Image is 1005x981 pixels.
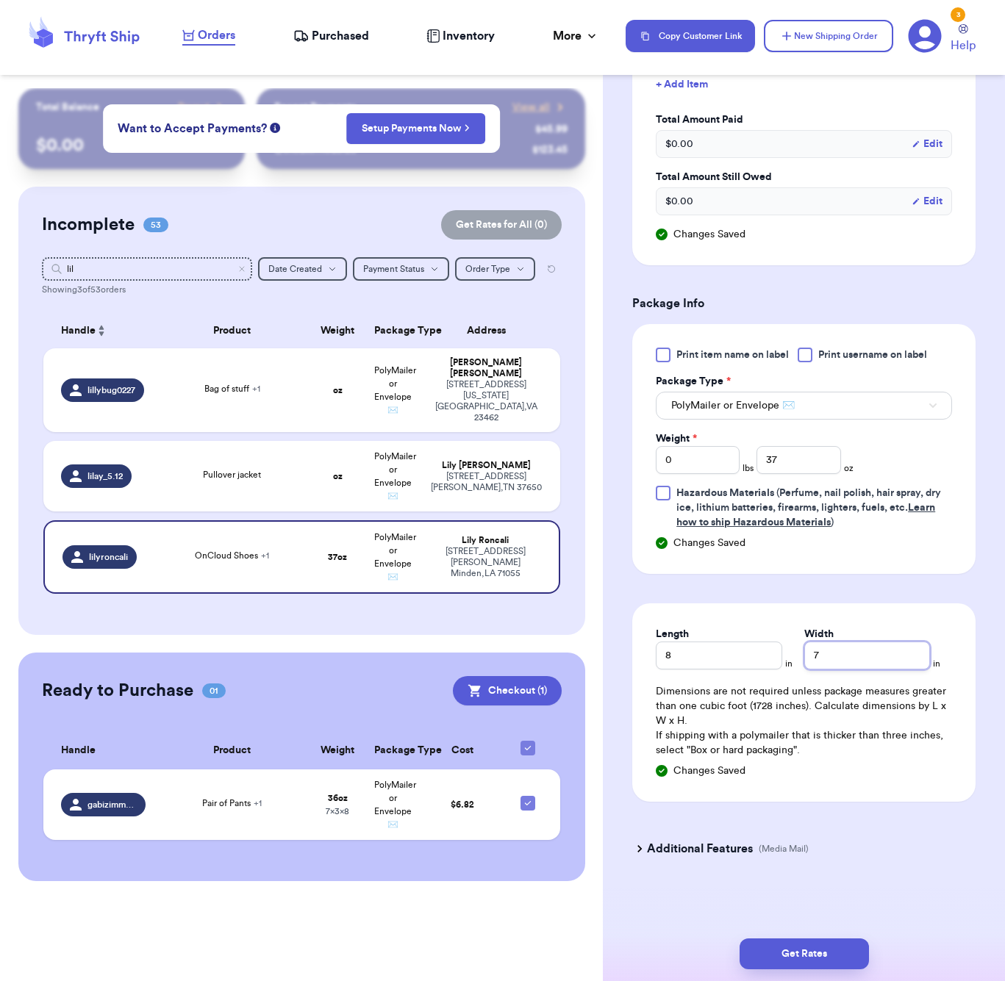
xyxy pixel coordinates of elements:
[650,68,958,101] button: + Add Item
[785,658,793,669] span: in
[374,533,416,581] span: PolyMailer or Envelope ✉️
[362,121,470,136] a: Setup Payments Now
[204,384,260,393] span: Bag of stuff
[743,462,754,474] span: lbs
[951,24,976,54] a: Help
[451,800,474,809] span: $ 6.82
[671,398,795,413] span: PolyMailer or Envelope ✉️
[182,26,235,46] a: Orders
[154,313,310,348] th: Product
[430,460,543,471] div: Lily [PERSON_NAME]
[647,840,753,858] h3: Additional Features
[61,323,96,339] span: Handle
[912,137,943,151] button: Edit
[61,743,96,758] span: Handle
[365,313,421,348] th: Package Type
[908,19,942,53] a: 3
[676,348,789,362] span: Print item name on label
[198,26,235,44] span: Orders
[426,27,495,45] a: Inventory
[443,27,495,45] span: Inventory
[656,728,952,758] p: If shipping with a polymailer that is thicker than three inches, select "Box or hard packaging".
[818,348,927,362] span: Print username on label
[541,257,562,281] button: Reset all filters
[673,763,745,778] span: Changes Saved
[512,100,568,115] a: View all
[535,122,568,137] div: $ 45.99
[676,488,774,498] span: Hazardous Materials
[363,265,424,273] span: Payment Status
[195,551,269,560] span: OnCloud Shoes
[96,322,107,339] button: Sort ascending
[374,452,416,500] span: PolyMailer or Envelope ✉️
[465,265,510,273] span: Order Type
[441,210,562,240] button: Get Rates for All (0)
[254,799,262,808] span: + 1
[293,27,369,45] a: Purchased
[87,799,137,811] span: gabizimmer8
[258,257,347,281] button: Date Created
[118,120,267,137] span: Want to Accept Payments?
[268,265,322,273] span: Date Created
[252,384,260,393] span: + 1
[42,257,252,281] input: Search
[87,470,123,482] span: lilay_5.12
[759,843,809,855] p: (Media Mail)
[42,213,135,237] h2: Incomplete
[453,676,562,705] button: Checkout (1)
[951,7,965,22] div: 3
[421,732,504,769] th: Cost
[333,472,343,481] strong: oz
[328,794,348,802] strong: 36 oz
[274,100,356,115] p: Recent Payments
[326,807,349,816] span: 7 x 3 x 8
[430,546,541,579] div: [STREET_ADDRESS][PERSON_NAME] Minden , LA 71055
[42,284,562,295] div: Showing 3 of 53 orders
[353,257,449,281] button: Payment Status
[430,357,543,379] div: [PERSON_NAME] [PERSON_NAME]
[36,134,227,157] p: $ 0.00
[178,100,210,115] span: Payout
[89,551,128,563] span: lilyroncali
[512,100,550,115] span: View all
[933,658,940,669] span: in
[154,732,310,769] th: Product
[178,100,227,115] a: Payout
[374,366,416,414] span: PolyMailer or Envelope ✉️
[261,551,269,560] span: + 1
[202,683,226,698] span: 01
[632,295,976,312] h3: Package Info
[656,374,731,389] label: Package Type
[455,257,535,281] button: Order Type
[656,112,952,127] label: Total Amount Paid
[333,386,343,395] strong: oz
[203,470,261,479] span: Pullover jacket
[421,313,560,348] th: Address
[87,384,135,396] span: lillybug0227
[36,100,99,115] p: Total Balance
[532,143,568,157] div: $ 123.45
[237,265,246,273] button: Clear search
[310,732,365,769] th: Weight
[365,732,421,769] th: Package Type
[656,684,952,758] div: Dimensions are not required unless package measures greater than one cubic foot (1728 inches). Ca...
[673,227,745,242] span: Changes Saved
[676,488,941,528] span: (Perfume, nail polish, hair spray, dry ice, lithium batteries, firearms, lighters, fuels, etc. )
[844,462,854,474] span: oz
[740,938,869,969] button: Get Rates
[430,379,543,423] div: [STREET_ADDRESS] [US_STATE][GEOGRAPHIC_DATA] , VA 23462
[202,799,262,808] span: Pair of Pants
[553,27,599,45] div: More
[764,20,893,52] button: New Shipping Order
[143,218,168,232] span: 53
[665,137,693,151] span: $ 0.00
[951,37,976,54] span: Help
[656,431,697,446] label: Weight
[310,313,365,348] th: Weight
[656,170,952,184] label: Total Amount Still Owed
[665,194,693,209] span: $ 0.00
[656,627,689,642] label: Length
[912,194,943,209] button: Edit
[312,27,369,45] span: Purchased
[430,471,543,493] div: [STREET_ADDRESS] [PERSON_NAME] , TN 37650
